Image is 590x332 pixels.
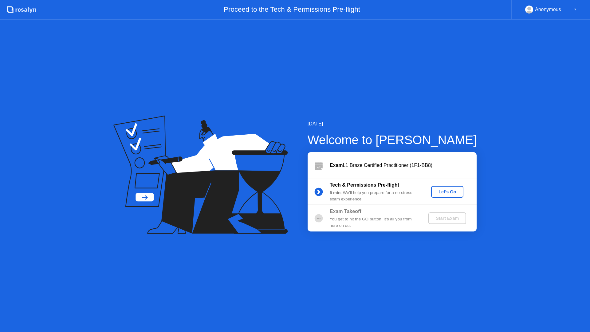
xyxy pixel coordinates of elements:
div: You get to hit the GO button! It’s all you from here on out [330,216,418,229]
button: Start Exam [428,212,466,224]
button: Let's Go [431,186,463,198]
div: [DATE] [308,120,477,128]
b: Exam [330,163,343,168]
div: Anonymous [535,6,561,14]
div: Let's Go [434,189,461,194]
div: L1 Braze Certified Practitioner (1F1-BB8) [330,162,477,169]
b: 5 min [330,190,341,195]
b: Exam Takeoff [330,209,361,214]
div: Welcome to [PERSON_NAME] [308,131,477,149]
b: Tech & Permissions Pre-flight [330,182,399,188]
div: ▼ [574,6,577,14]
div: Start Exam [431,216,464,221]
div: : We’ll help you prepare for a no-stress exam experience [330,190,418,202]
